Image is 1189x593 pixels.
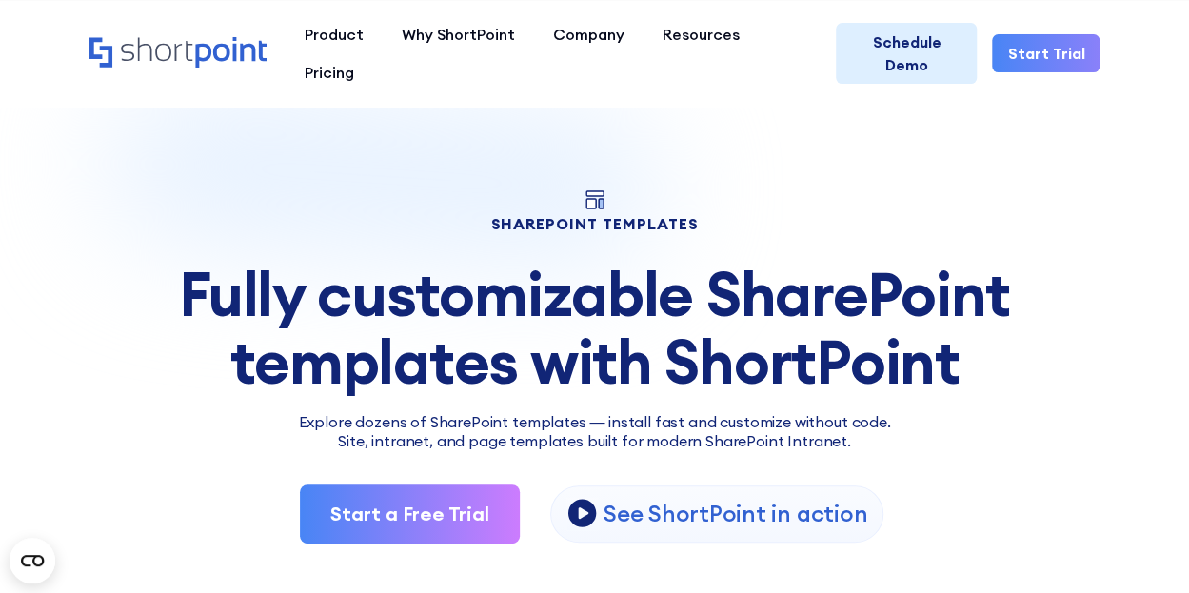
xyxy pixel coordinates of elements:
[836,23,977,84] a: Schedule Demo
[534,15,644,53] a: Company
[89,410,1100,433] p: Explore dozens of SharePoint templates — install fast and customize without code.
[402,23,515,46] div: Why ShortPoint
[89,217,1100,230] h1: SHAREPOINT TEMPLATES
[550,485,883,543] a: open lightbox
[305,23,364,46] div: Product
[89,37,267,69] a: Home
[383,15,534,53] a: Why ShortPoint
[305,61,354,84] div: Pricing
[992,34,1100,72] a: Start Trial
[604,499,867,528] p: See ShortPoint in action
[286,15,383,53] a: Product
[89,261,1100,395] div: Fully customizable SharePoint templates with ShortPoint
[89,433,1100,450] h2: Site, intranet, and page templates built for modern SharePoint Intranet.
[553,23,624,46] div: Company
[1094,502,1189,593] iframe: Chat Widget
[663,23,740,46] div: Resources
[10,538,55,583] button: Open CMP widget
[300,484,520,544] a: Start a Free Trial
[644,15,759,53] a: Resources
[286,53,373,91] a: Pricing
